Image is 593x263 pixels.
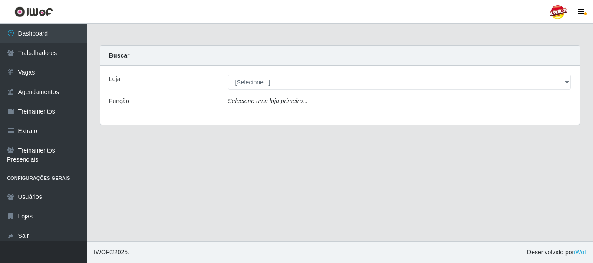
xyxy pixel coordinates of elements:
span: © 2025 . [94,248,129,257]
label: Loja [109,75,120,84]
span: Desenvolvido por [527,248,586,257]
i: Selecione uma loja primeiro... [228,97,308,104]
label: Função [109,97,129,106]
strong: Buscar [109,52,129,59]
span: IWOF [94,249,110,256]
a: iWof [574,249,586,256]
img: CoreUI Logo [14,6,53,17]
